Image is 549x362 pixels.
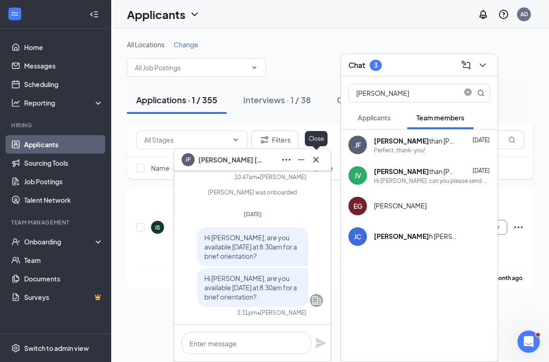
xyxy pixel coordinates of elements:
[337,94,429,106] div: Offers and hires · 0 / 92
[459,58,473,73] button: ComposeMessage
[461,60,472,71] svg: ComposeMessage
[24,56,103,75] a: Messages
[243,94,311,106] div: Interviews · 1 / 38
[478,9,489,20] svg: Notifications
[296,154,307,165] svg: Minimize
[259,134,270,145] svg: Filter
[305,131,328,146] div: Close
[173,223,205,242] div: Applied on [DATE]
[416,113,464,122] span: Team members
[498,9,509,20] svg: QuestionInfo
[136,94,217,106] div: Applications · 1 / 355
[127,40,164,49] span: All Locations
[513,222,524,233] svg: Ellipses
[477,89,485,97] svg: MagnifyingGlass
[182,188,323,196] div: [PERSON_NAME] was onboarded
[294,152,309,167] button: Minimize
[174,40,198,49] span: Change
[462,88,473,98] span: close-circle
[462,88,473,96] span: close-circle
[374,136,457,145] div: than [PERSON_NAME]
[24,135,103,154] a: Applicants
[11,218,101,226] div: Team Management
[244,211,262,218] span: [DATE]
[24,343,89,353] div: Switch to admin view
[489,275,523,281] b: a month ago
[354,171,361,180] div: JV
[374,232,429,240] b: [PERSON_NAME]
[234,173,257,181] div: 10:47am
[348,60,365,70] h3: Chat
[11,121,101,129] div: Hiring
[310,154,322,165] svg: Cross
[508,136,516,144] svg: MagnifyingGlass
[517,331,540,353] iframe: Intercom live chat
[473,137,490,144] span: [DATE]
[11,343,20,353] svg: Settings
[311,295,322,306] svg: Company
[89,10,99,19] svg: Collapse
[24,38,103,56] a: Home
[309,152,323,167] button: Cross
[24,191,103,209] a: Talent Network
[232,136,240,144] svg: ChevronDown
[251,131,298,149] button: Filter Filters
[204,233,297,260] span: Hi [PERSON_NAME], are you available [DATE] at 8:30am for a brief orientation?
[473,167,490,174] span: [DATE]
[24,172,103,191] a: Job Postings
[353,201,362,211] div: EG
[24,75,103,94] a: Scheduling
[11,98,20,107] svg: Analysis
[281,154,292,165] svg: Ellipses
[374,167,457,176] div: than [PERSON_NAME]
[24,288,103,306] a: SurveysCrown
[315,337,326,349] svg: Plane
[354,232,361,241] div: JC
[374,137,429,145] b: [PERSON_NAME]
[477,60,488,71] svg: ChevronDown
[24,237,95,246] div: Onboarding
[144,135,228,145] input: All Stages
[24,154,103,172] a: Sourcing Tools
[237,309,257,317] div: 2:31pm
[204,274,297,301] span: Hi [PERSON_NAME], are you available [DATE] at 8:30am for a brief orientation?
[11,237,20,246] svg: UserCheck
[349,84,459,102] input: Search team member
[135,62,247,73] input: All Job Postings
[151,163,207,173] span: Name · Applied On
[189,9,200,20] svg: ChevronDown
[257,309,306,317] span: • [PERSON_NAME]
[374,231,457,241] div: h [PERSON_NAME]
[374,167,429,175] b: [PERSON_NAME]
[24,269,103,288] a: Documents
[24,251,103,269] a: Team
[355,140,361,150] div: JF
[198,155,263,165] span: [PERSON_NAME] [PERSON_NAME]
[24,98,104,107] div: Reporting
[374,146,425,154] div: Perfect, thank-you!
[10,9,19,19] svg: WorkstreamLogo
[155,224,160,231] div: IS
[279,152,294,167] button: Ellipses
[520,10,528,18] div: AD
[257,173,306,181] span: • [PERSON_NAME]
[127,6,185,22] h1: Applicants
[374,61,378,69] div: 3
[251,64,258,71] svg: ChevronDown
[173,213,205,223] h5: [PERSON_NAME]
[374,201,427,210] span: [PERSON_NAME]
[475,58,490,73] button: ChevronDown
[374,177,490,185] div: Hi [PERSON_NAME], can you please send me a picture of the back of your employment authorization c...
[358,113,391,122] span: Applicants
